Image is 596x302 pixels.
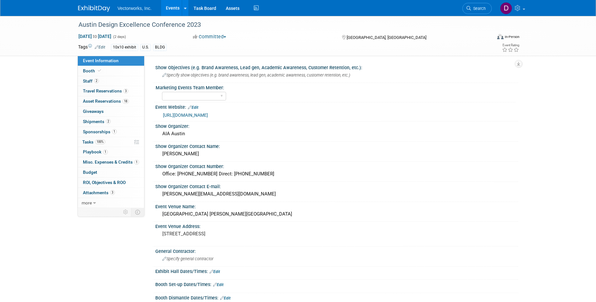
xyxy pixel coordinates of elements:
[188,105,198,110] a: Edit
[95,45,105,49] a: Edit
[98,69,101,72] i: Booth reservation complete
[122,99,129,104] span: 18
[155,267,518,275] div: Exhibit Hall Dates/Times:
[162,231,299,237] pre: [STREET_ADDRESS]
[78,147,144,157] a: Playbook1
[76,19,482,31] div: Austin Design Excellence Conference 2023
[111,44,138,51] div: 10x10 exhibit
[113,35,126,39] span: (2 days)
[502,44,519,47] div: Event Rating
[160,189,513,199] div: [PERSON_NAME][EMAIL_ADDRESS][DOMAIN_NAME]
[155,162,518,170] div: Show Organizer Contact Number:
[454,33,520,43] div: Event Format
[112,129,117,134] span: 1
[78,56,144,66] a: Event Information
[83,68,102,73] span: Booth
[78,127,144,137] a: Sponsorships1
[155,182,518,190] div: Show Organizer Contact E-mail:
[155,293,518,301] div: Booth Dismantle Dates/Times:
[83,170,97,175] span: Budget
[155,63,518,71] div: Show Objectives (e.g. Brand Awareness, Lead gen, Academic Awareness, Customer Retention, etc.):
[110,190,115,195] span: 3
[83,78,99,84] span: Staff
[347,35,426,40] span: [GEOGRAPHIC_DATA], [GEOGRAPHIC_DATA]
[94,78,99,83] span: 2
[78,5,110,12] img: ExhibitDay
[123,89,128,93] span: 3
[191,33,229,40] button: Committed
[82,200,92,205] span: more
[78,96,144,106] a: Asset Reservations18
[155,222,518,230] div: Event Venue Address:
[83,149,108,154] span: Playbook
[155,122,518,129] div: Show Organizer:
[162,256,213,261] span: Specify general contractor
[83,58,119,63] span: Event Information
[156,83,515,91] div: Marketing Events Team Member:
[78,44,105,51] td: Tags
[95,139,105,144] span: 100%
[153,44,167,51] div: BLDG
[83,129,117,134] span: Sponsorships
[78,117,144,127] a: Shipments2
[131,208,144,216] td: Toggle Event Tabs
[83,109,104,114] span: Giveaways
[134,160,139,165] span: 1
[82,139,105,144] span: Tasks
[500,2,512,14] img: Don Hall
[220,296,231,300] a: Edit
[160,169,513,179] div: Office: [PHONE_NUMBER] Direct: [PHONE_NUMBER]
[78,86,144,96] a: Travel Reservations3
[83,88,128,93] span: Travel Reservations
[83,119,111,124] span: Shipments
[155,280,518,288] div: Booth Set-up Dates/Times:
[462,3,492,14] a: Search
[497,34,504,39] img: Format-Inperson.png
[78,157,144,167] a: Misc. Expenses & Credits1
[83,99,129,104] span: Asset Reservations
[213,283,224,287] a: Edit
[155,102,518,111] div: Event Website:
[78,107,144,116] a: Giveaways
[162,73,350,77] span: Specify show objectives (e.g. brand awareness, lead gen, academic awareness, customer retention, ...
[210,269,220,274] a: Edit
[471,6,486,11] span: Search
[78,66,144,76] a: Booth
[160,129,513,139] div: AIA Austin
[120,208,131,216] td: Personalize Event Tab Strip
[78,76,144,86] a: Staff2
[103,150,108,154] span: 1
[78,198,144,208] a: more
[163,113,208,118] a: [URL][DOMAIN_NAME]
[92,34,98,39] span: to
[160,149,513,159] div: [PERSON_NAME]
[78,178,144,188] a: ROI, Objectives & ROO
[160,209,513,219] div: [GEOGRAPHIC_DATA] [PERSON_NAME][GEOGRAPHIC_DATA]
[83,159,139,165] span: Misc. Expenses & Credits
[106,119,111,124] span: 2
[504,34,519,39] div: In-Person
[83,180,126,185] span: ROI, Objectives & ROO
[155,202,518,210] div: Event Venue Name:
[83,190,115,195] span: Attachments
[155,247,518,254] div: General Contractor:
[78,188,144,198] a: Attachments3
[118,6,152,11] span: Vectorworks, Inc.
[78,33,112,39] span: [DATE] [DATE]
[155,142,518,150] div: Show Organizer Contact Name:
[140,44,151,51] div: U.S.
[78,137,144,147] a: Tasks100%
[78,167,144,177] a: Budget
